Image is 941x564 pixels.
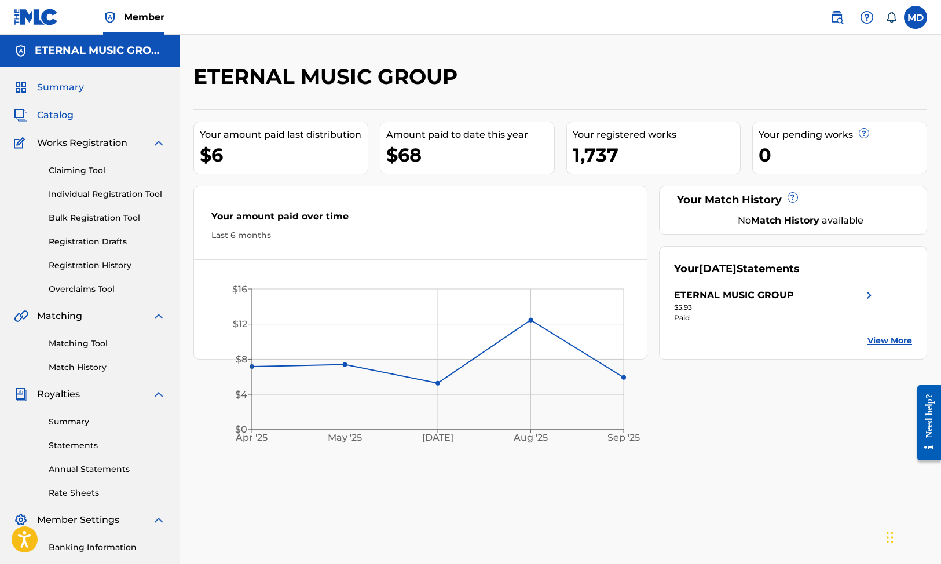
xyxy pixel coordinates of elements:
span: Royalties [37,387,80,401]
img: Member Settings [14,513,28,527]
div: Amount paid to date this year [386,128,554,142]
strong: Match History [751,215,819,226]
span: ? [859,129,869,138]
img: Accounts [14,44,28,58]
div: Paid [674,313,876,323]
tspan: $16 [232,284,247,295]
a: ETERNAL MUSIC GROUPright chevron icon$5.93Paid [674,288,876,323]
span: [DATE] [699,262,737,275]
a: Registration Drafts [49,236,166,248]
img: expand [152,387,166,401]
span: Member Settings [37,513,119,527]
img: Summary [14,80,28,94]
img: Matching [14,309,28,323]
div: No available [689,214,912,228]
img: Royalties [14,387,28,401]
img: MLC Logo [14,9,58,25]
div: Your Match History [674,192,912,208]
div: $68 [386,142,554,168]
img: Catalog [14,108,28,122]
tspan: $4 [235,389,247,400]
a: Rate Sheets [49,487,166,499]
tspan: [DATE] [422,432,453,443]
a: Public Search [825,6,848,29]
a: Individual Registration Tool [49,188,166,200]
tspan: $8 [236,354,247,365]
tspan: $0 [235,424,247,435]
a: Registration History [49,259,166,272]
a: Bulk Registration Tool [49,212,166,224]
img: Top Rightsholder [103,10,117,24]
span: Catalog [37,108,74,122]
div: Last 6 months [211,229,629,241]
div: Your amount paid over time [211,210,629,229]
a: SummarySummary [14,80,84,94]
div: Help [855,6,878,29]
span: Works Registration [37,136,127,150]
div: Your amount paid last distribution [200,128,368,142]
a: View More [867,335,912,347]
img: expand [152,309,166,323]
a: CatalogCatalog [14,108,74,122]
span: Member [124,10,164,24]
iframe: Resource Center [909,376,941,470]
img: expand [152,513,166,527]
a: Banking Information [49,541,166,554]
div: 0 [759,142,927,168]
a: Annual Statements [49,463,166,475]
iframe: Chat Widget [883,508,941,564]
span: Matching [37,309,82,323]
tspan: Aug '25 [513,432,548,443]
a: Claiming Tool [49,164,166,177]
span: Summary [37,80,84,94]
div: Your pending works [759,128,927,142]
div: Notifications [885,12,897,23]
div: ETERNAL MUSIC GROUP [674,288,794,302]
img: right chevron icon [862,288,876,302]
a: Overclaims Tool [49,283,166,295]
div: 1,737 [573,142,741,168]
span: ? [788,193,797,202]
a: Summary [49,416,166,428]
div: User Menu [904,6,927,29]
div: Your registered works [573,128,741,142]
tspan: May '25 [328,432,362,443]
img: help [860,10,874,24]
img: Works Registration [14,136,29,150]
div: $5.93 [674,302,876,313]
a: Match History [49,361,166,373]
img: search [830,10,844,24]
div: Drag [887,520,894,555]
img: expand [152,136,166,150]
a: Matching Tool [49,338,166,350]
a: Statements [49,440,166,452]
div: Your Statements [674,261,800,277]
tspan: Sep '25 [607,432,640,443]
div: $6 [200,142,368,168]
h2: ETERNAL MUSIC GROUP [193,64,463,90]
tspan: $12 [233,318,247,329]
tspan: Apr '25 [236,432,268,443]
h5: ETERNAL MUSIC GROUP [35,44,166,57]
